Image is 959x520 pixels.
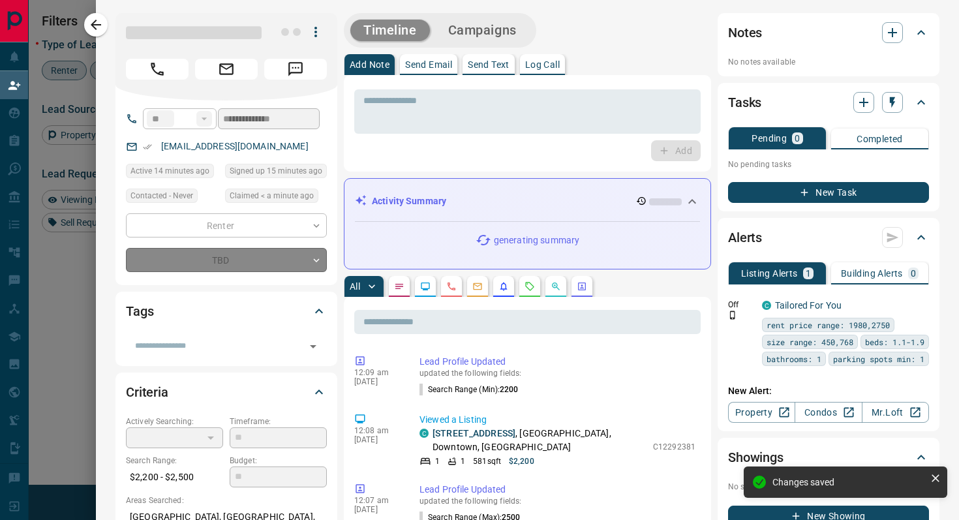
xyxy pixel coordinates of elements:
p: 12:07 am [354,496,400,505]
button: Open [304,337,322,356]
p: New Alert: [728,384,929,398]
p: 1 [806,269,811,278]
p: 1 [461,455,465,467]
a: Property [728,402,795,423]
a: Tailored For You [775,300,842,311]
p: [DATE] [354,505,400,514]
div: Tags [126,296,327,327]
a: Mr.Loft [862,402,929,423]
div: condos.ca [762,301,771,310]
span: Contacted - Never [130,189,193,202]
p: Search Range: [126,455,223,466]
p: updated the following fields: [419,369,695,378]
p: Search Range (Min) : [419,384,519,395]
svg: Notes [394,281,404,292]
span: Call [126,59,189,80]
p: No pending tasks [728,155,929,174]
p: Building Alerts [841,269,903,278]
svg: Email Verified [143,142,152,151]
div: Thu Aug 14 2025 [225,164,327,182]
div: Activity Summary [355,189,700,213]
span: Claimed < a minute ago [230,189,314,202]
span: Active 14 minutes ago [130,164,209,177]
p: Completed [857,134,903,144]
p: generating summary [494,234,579,247]
p: Send Text [468,60,510,69]
p: Activity Summary [372,194,446,208]
p: No notes available [728,56,929,68]
p: 0 [795,134,800,143]
p: Off [728,299,754,311]
p: Log Call [525,60,560,69]
button: Campaigns [435,20,530,41]
svg: Opportunities [551,281,561,292]
span: Email [195,59,258,80]
div: Thu Aug 14 2025 [126,164,219,182]
svg: Push Notification Only [728,311,737,320]
div: Criteria [126,376,327,408]
p: [DATE] [354,377,400,386]
p: Timeframe: [230,416,327,427]
button: New Task [728,182,929,203]
a: Condos [795,402,862,423]
button: Timeline [350,20,430,41]
span: bathrooms: 1 [767,352,821,365]
p: 12:09 am [354,368,400,377]
a: [EMAIL_ADDRESS][DOMAIN_NAME] [161,141,309,151]
span: beds: 1.1-1.9 [865,335,924,348]
p: Viewed a Listing [419,413,695,427]
div: Renter [126,213,327,237]
p: Send Email [405,60,452,69]
p: Listing Alerts [741,269,798,278]
p: Actively Searching: [126,416,223,427]
p: updated the following fields: [419,497,695,506]
div: TBD [126,248,327,272]
p: 12:08 am [354,426,400,435]
a: [STREET_ADDRESS] [433,428,515,438]
div: condos.ca [419,429,429,438]
p: Add Note [350,60,389,69]
p: [DATE] [354,435,400,444]
svg: Calls [446,281,457,292]
p: $2,200 [509,455,534,467]
span: rent price range: 1980,2750 [767,318,890,331]
p: , [GEOGRAPHIC_DATA], Downtown, [GEOGRAPHIC_DATA] [433,427,647,454]
p: C12292381 [653,441,695,453]
p: 581 sqft [473,455,501,467]
svg: Requests [525,281,535,292]
span: Message [264,59,327,80]
span: parking spots min: 1 [833,352,924,365]
p: No showings booked [728,481,929,493]
p: Areas Searched: [126,495,327,506]
p: 0 [911,269,916,278]
div: Thu Aug 14 2025 [225,189,327,207]
span: 2200 [500,385,518,394]
p: 1 [435,455,440,467]
h2: Tasks [728,92,761,113]
div: Tasks [728,87,929,118]
span: size range: 450,768 [767,335,853,348]
p: All [350,282,360,291]
p: Budget: [230,455,327,466]
svg: Lead Browsing Activity [420,281,431,292]
h2: Notes [728,22,762,43]
span: Signed up 15 minutes ago [230,164,322,177]
svg: Agent Actions [577,281,587,292]
p: Pending [752,134,787,143]
h2: Alerts [728,227,762,248]
div: Notes [728,17,929,48]
p: $2,200 - $2,500 [126,466,223,488]
p: Lead Profile Updated [419,483,695,497]
h2: Criteria [126,382,168,403]
h2: Tags [126,301,153,322]
div: Alerts [728,222,929,253]
p: Lead Profile Updated [419,355,695,369]
svg: Listing Alerts [498,281,509,292]
h2: Showings [728,447,784,468]
svg: Emails [472,281,483,292]
div: Changes saved [772,477,925,487]
div: Showings [728,442,929,473]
